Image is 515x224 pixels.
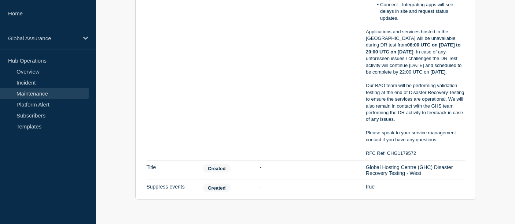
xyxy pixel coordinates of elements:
div: - [260,164,358,176]
p: Global Assurance [8,35,78,41]
p: Applications and services hosted in the [GEOGRAPHIC_DATA] will be unavailable during DR test from... [366,29,464,76]
div: - [260,184,358,192]
strong: 08:00 UTC on [DATE] to 20:00 UTC on [DATE] [366,42,462,54]
span: Created [203,184,230,192]
div: Global Hosting Centre (GHC) Disaster Recovery Testing - West [366,164,464,176]
div: Title [147,164,196,176]
span: Created [203,164,230,173]
p: Our BAO team will be performing validation testing at the end of Disaster Recovery Testing to ens... [366,82,464,123]
div: Suppress events [147,184,196,192]
p: RFC Ref: CHG1179572 [366,150,464,157]
div: true [366,184,464,192]
p: Please speak to your service management contact if you have any questions. [366,130,464,143]
li: Connect - Integrating apps will see delays in site and request status updates. [373,1,465,22]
